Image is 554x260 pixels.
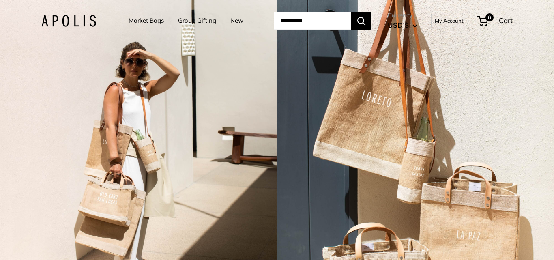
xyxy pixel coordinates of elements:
a: New [230,15,243,26]
img: Apolis [41,15,96,27]
button: Search [351,12,371,30]
input: Search... [274,12,351,30]
a: 0 Cart [478,14,513,27]
span: Currency [388,10,417,21]
span: 0 [485,13,494,21]
span: Cart [499,16,513,25]
span: USD $ [388,21,409,29]
a: My Account [435,16,464,26]
a: Group Gifting [178,15,216,26]
a: Market Bags [129,15,164,26]
button: USD $ [388,19,417,32]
